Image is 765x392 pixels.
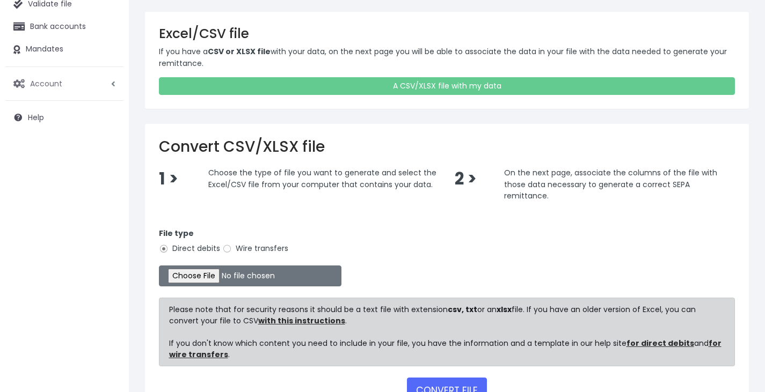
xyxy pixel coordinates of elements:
a: for direct debits [626,338,694,349]
label: Direct debits [159,243,220,254]
span: On the next page, associate the columns of the file with those data necessary to generate a corre... [504,167,717,201]
a: for wire transfers [169,338,722,360]
a: Help [5,106,123,129]
a: A CSV/XLSX file with my data [159,77,735,95]
span: 2 > [455,167,477,190]
h2: Convert CSV/XLSX file [159,138,735,156]
h3: Excel/CSV file [159,26,735,41]
a: Account [5,72,123,95]
div: Please note that for security reasons it should be a text file with extension or an file. If you ... [159,298,735,366]
strong: csv, txt [448,304,477,315]
span: Help [28,112,44,122]
label: Wire transfers [222,243,288,254]
a: with this instructions [258,315,345,326]
span: Account [30,78,62,88]
a: Mandates [5,38,123,61]
span: 1 > [159,167,178,190]
p: If you have a with your data, on the next page you will be able to associate the data in your fil... [159,46,735,70]
strong: xlsx [497,304,512,315]
strong: File type [159,228,194,239]
strong: CSV or XLSX file [208,46,271,57]
span: Choose the type of file you want to generate and select the Excel/CSV file from your computer tha... [208,167,436,190]
a: Bank accounts [5,16,123,38]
